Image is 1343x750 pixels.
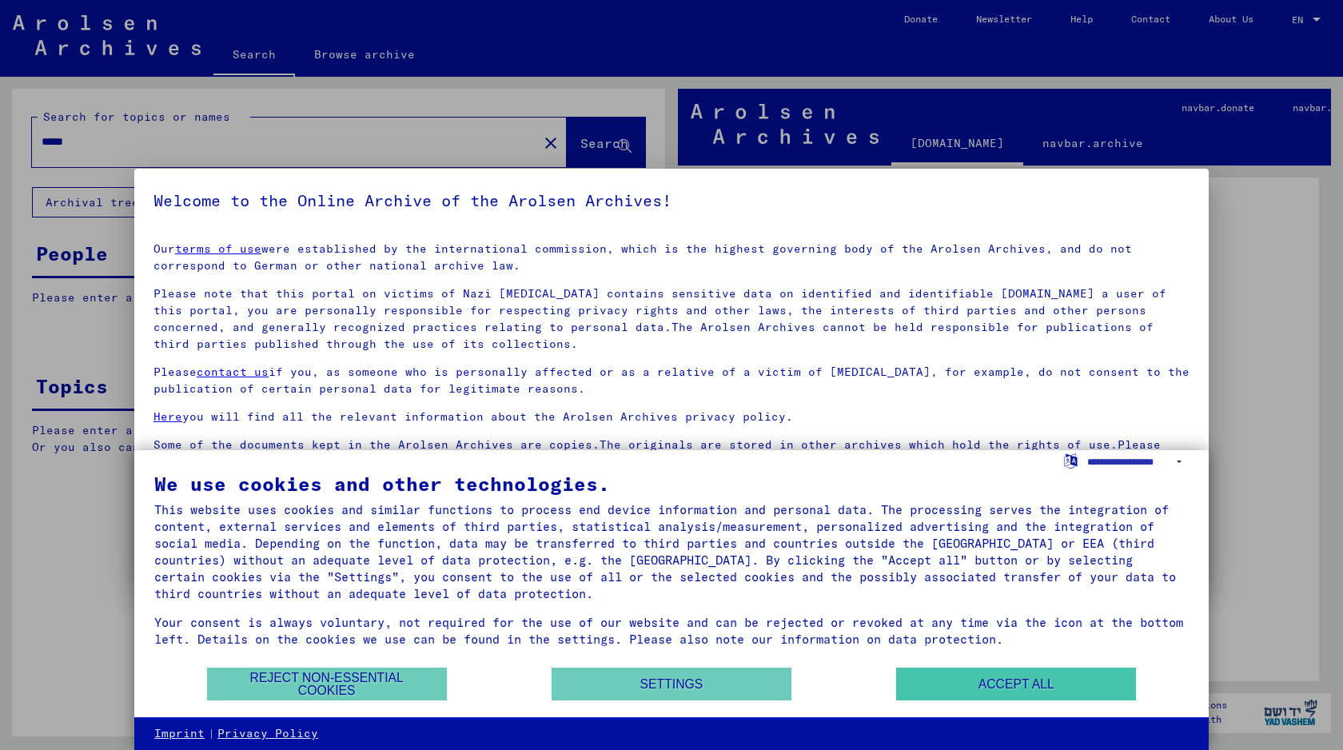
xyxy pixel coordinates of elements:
[175,241,261,256] a: terms of use
[153,409,1190,425] p: you will find all the relevant information about the Arolsen Archives privacy policy.
[896,668,1136,700] button: Accept all
[153,285,1190,353] p: Please note that this portal on victims of Nazi [MEDICAL_DATA] contains sensitive data on identif...
[154,614,1189,648] div: Your consent is always voluntary, not required for the use of our website and can be rejected or ...
[153,437,1190,470] p: Some of the documents kept in the Arolsen Archives are copies.The originals are stored in other a...
[154,474,1189,493] div: We use cookies and other technologies.
[552,668,791,700] button: Settings
[153,188,1190,213] h5: Welcome to the Online Archive of the Arolsen Archives!
[154,726,205,742] a: Imprint
[153,364,1190,397] p: Please if you, as someone who is personally affected or as a relative of a victim of [MEDICAL_DAT...
[207,668,447,700] button: Reject non-essential cookies
[153,241,1190,274] p: Our were established by the international commission, which is the highest governing body of the ...
[154,501,1189,602] div: This website uses cookies and similar functions to process end device information and personal da...
[217,726,318,742] a: Privacy Policy
[197,365,269,379] a: contact us
[153,409,182,424] a: Here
